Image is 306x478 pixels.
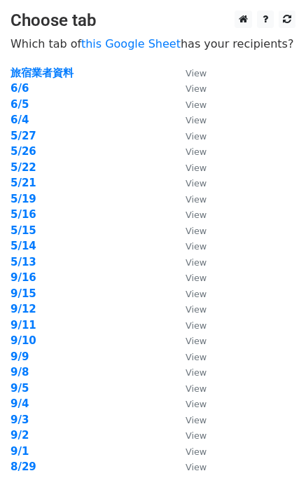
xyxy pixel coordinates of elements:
a: View [172,208,207,221]
a: View [172,82,207,95]
small: View [186,336,207,346]
small: View [186,289,207,299]
a: View [172,224,207,237]
small: View [186,367,207,378]
a: 9/4 [11,397,29,410]
a: View [172,98,207,111]
a: View [172,287,207,300]
a: View [172,271,207,284]
a: 6/6 [11,82,29,95]
a: 旅宿業者資料 [11,67,74,79]
small: View [186,178,207,189]
a: View [172,177,207,189]
small: View [186,163,207,173]
a: 9/2 [11,429,29,442]
a: 5/26 [11,145,36,158]
small: View [186,415,207,425]
a: 5/27 [11,130,36,142]
a: View [172,429,207,442]
small: View [186,100,207,110]
small: View [186,115,207,125]
small: View [186,194,207,205]
a: 5/16 [11,208,36,221]
h3: Choose tab [11,11,295,31]
a: this Google Sheet [81,37,181,50]
a: 9/3 [11,414,29,426]
a: 9/16 [11,271,36,284]
a: 9/12 [11,303,36,315]
a: 5/22 [11,161,36,174]
a: 5/21 [11,177,36,189]
a: View [172,67,207,79]
a: View [172,460,207,473]
a: 9/5 [11,382,29,395]
a: 5/14 [11,240,36,252]
a: View [172,240,207,252]
a: View [172,256,207,268]
small: View [186,462,207,472]
a: View [172,445,207,458]
small: View [186,399,207,409]
small: View [186,352,207,362]
a: View [172,161,207,174]
small: View [186,304,207,315]
small: View [186,446,207,457]
strong: 9/10 [11,334,36,347]
a: View [172,130,207,142]
a: View [172,366,207,378]
small: View [186,257,207,268]
small: View [186,210,207,220]
a: 6/5 [11,98,29,111]
small: View [186,68,207,78]
a: View [172,382,207,395]
a: 5/19 [11,193,36,205]
small: View [186,83,207,94]
small: View [186,383,207,394]
a: 6/4 [11,114,29,126]
a: 9/11 [11,319,36,332]
a: 9/1 [11,445,29,458]
small: View [186,131,207,142]
small: View [186,241,207,252]
small: View [186,430,207,441]
a: 5/15 [11,224,36,237]
a: View [172,414,207,426]
a: View [172,303,207,315]
a: View [172,319,207,332]
small: View [186,226,207,236]
a: 9/8 [11,366,29,378]
small: View [186,146,207,157]
a: View [172,397,207,410]
small: View [186,320,207,331]
a: 8/29 [11,460,36,473]
a: View [172,193,207,205]
a: 9/9 [11,350,29,363]
small: View [186,273,207,283]
a: 5/13 [11,256,36,268]
a: View [172,145,207,158]
p: Which tab of has your recipients? [11,36,295,51]
a: 9/15 [11,287,36,300]
a: View [172,334,207,347]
